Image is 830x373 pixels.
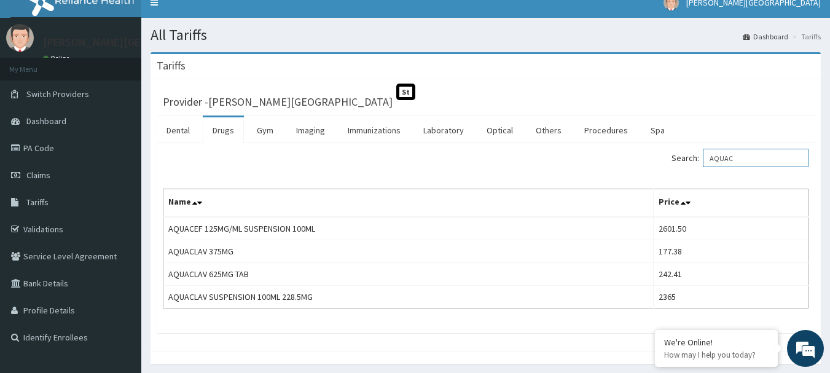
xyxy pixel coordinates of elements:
a: Spa [641,117,675,143]
input: Search: [703,149,808,167]
a: Immunizations [338,117,410,143]
td: 2601.50 [653,217,808,240]
p: How may I help you today? [664,350,769,360]
td: AQUACLAV SUSPENSION 100ML 228.5MG [163,286,654,308]
a: Optical [477,117,523,143]
li: Tariffs [789,31,821,42]
p: [PERSON_NAME][GEOGRAPHIC_DATA] [43,37,225,48]
th: Price [653,189,808,218]
a: Online [43,54,72,63]
h1: All Tariffs [151,27,821,43]
a: Dental [157,117,200,143]
div: Minimize live chat window [202,6,231,36]
span: We're online! [71,109,170,234]
span: Dashboard [26,116,66,127]
td: AQUACLAV 375MG [163,240,654,263]
img: User Image [6,24,34,52]
div: We're Online! [664,337,769,348]
a: Gym [247,117,283,143]
a: Procedures [574,117,638,143]
td: 242.41 [653,263,808,286]
span: Switch Providers [26,88,89,100]
td: AQUACLAV 625MG TAB [163,263,654,286]
td: 2365 [653,286,808,308]
td: AQUACEF 125MG/ML SUSPENSION 100ML [163,217,654,240]
h3: Tariffs [157,60,186,71]
a: Dashboard [743,31,788,42]
textarea: Type your message and hit 'Enter' [6,245,234,288]
a: Drugs [203,117,244,143]
span: St [396,84,415,100]
img: d_794563401_company_1708531726252_794563401 [23,61,50,92]
span: Tariffs [26,197,49,208]
a: Laboratory [413,117,474,143]
a: Imaging [286,117,335,143]
div: Chat with us now [64,69,206,85]
h3: Provider - [PERSON_NAME][GEOGRAPHIC_DATA] [163,96,393,108]
span: Claims [26,170,50,181]
label: Search: [671,149,808,167]
a: Others [526,117,571,143]
th: Name [163,189,654,218]
td: 177.38 [653,240,808,263]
